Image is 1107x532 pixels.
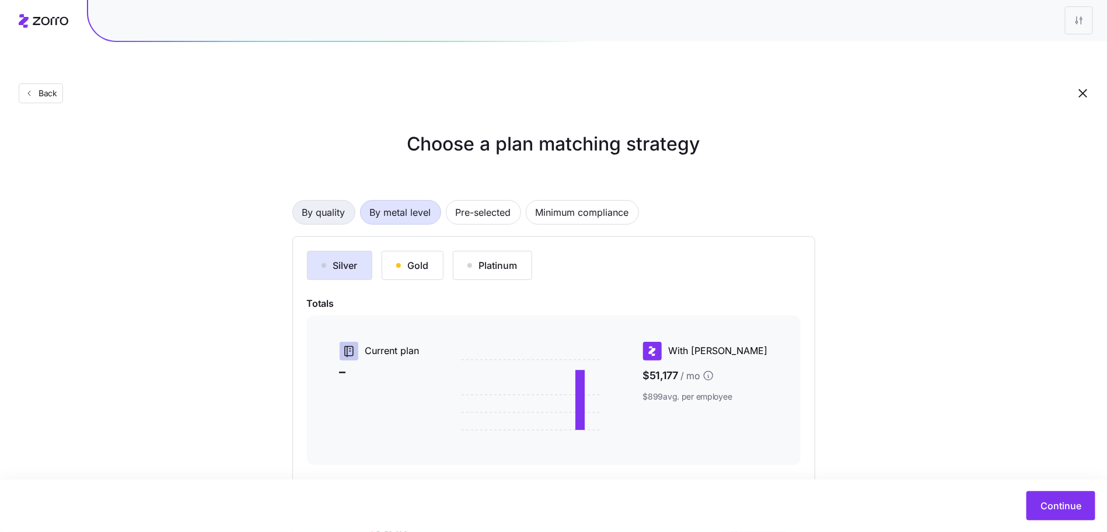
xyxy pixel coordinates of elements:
span: Totals [307,296,801,311]
button: Pre-selected [446,200,521,225]
span: $899 avg. per employee [643,391,768,402]
div: With [PERSON_NAME] [643,342,768,360]
button: By metal level [360,200,441,225]
button: Back [19,83,63,103]
span: / mo [680,369,700,383]
button: By quality [292,200,355,225]
span: Pre-selected [456,201,511,224]
button: Minimum compliance [526,200,639,225]
div: Silver [322,258,358,272]
span: $51,177 [643,365,768,387]
span: By metal level [370,201,431,224]
button: Gold [382,251,444,280]
div: Gold [396,258,429,272]
div: Platinum [467,258,518,272]
span: – [340,365,420,378]
button: Silver [307,251,372,280]
span: Back [34,87,57,99]
button: Continue [1026,491,1095,520]
span: Continue [1040,499,1081,513]
span: By quality [302,201,345,224]
span: Minimum compliance [536,201,629,224]
h1: Choose a plan matching strategy [292,130,815,158]
div: Current plan [340,342,420,360]
button: Platinum [453,251,532,280]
